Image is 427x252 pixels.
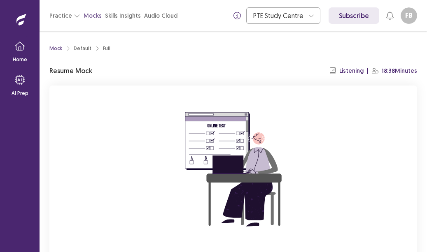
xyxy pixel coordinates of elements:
[253,8,304,23] div: PTE Study Centre
[13,56,27,63] p: Home
[12,90,28,97] p: AI Prep
[105,12,141,20] a: Skills Insights
[103,45,110,52] div: Full
[230,8,245,23] button: info
[74,45,91,52] div: Default
[49,45,110,52] nav: breadcrumb
[159,95,308,243] img: attend-mock
[329,7,379,24] a: Subscribe
[144,12,177,20] a: Audio Cloud
[401,7,417,24] button: FB
[382,67,417,75] p: 18:38 Minutes
[49,8,80,23] button: Practice
[367,67,369,75] p: |
[84,12,102,20] a: Mocks
[49,66,92,76] p: Resume Mock
[339,67,364,75] p: Listening
[49,45,62,52] a: Mock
